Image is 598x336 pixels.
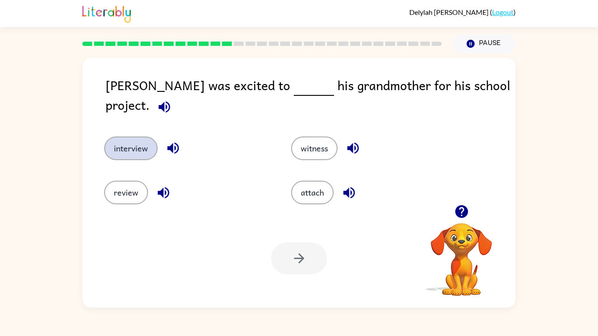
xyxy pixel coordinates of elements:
button: interview [104,136,158,160]
a: Logout [492,8,514,16]
button: Pause [452,34,516,54]
button: attach [291,181,334,204]
div: ( ) [409,8,516,16]
div: [PERSON_NAME] was excited to his grandmother for his school project. [106,75,516,119]
button: review [104,181,148,204]
video: Your browser must support playing .mp4 files to use Literably. Please try using another browser. [418,210,505,297]
button: witness [291,136,338,160]
img: Literably [82,3,131,23]
span: Delylah [PERSON_NAME] [409,8,490,16]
